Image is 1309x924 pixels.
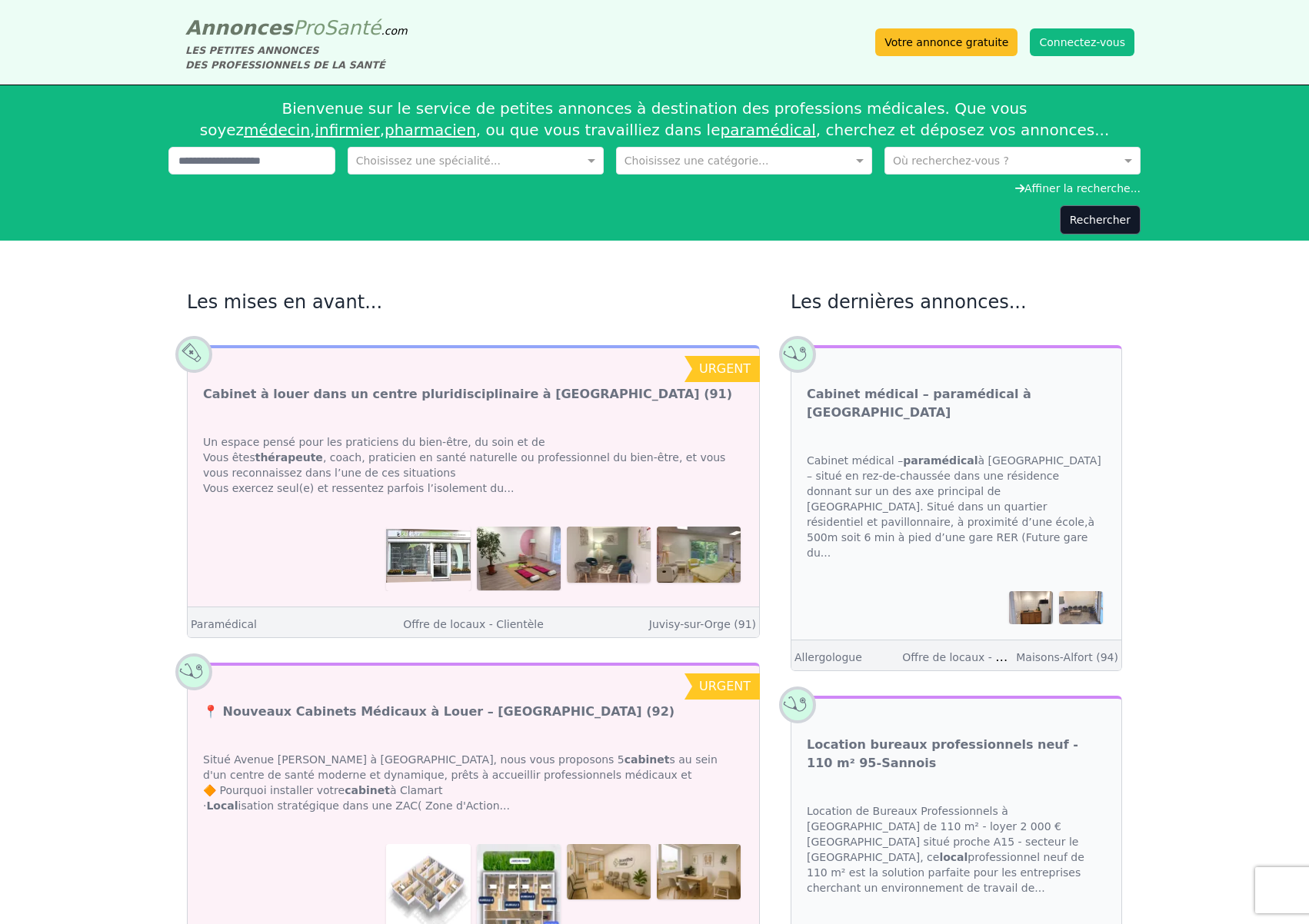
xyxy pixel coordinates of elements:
[567,844,651,899] img: 📍 Nouveaux Cabinets Médicaux à Louer – Clamart Centre (92)
[385,121,476,139] a: pharmacien
[699,361,751,376] span: urgent
[939,851,968,863] strong: local
[168,91,1141,147] div: Bienvenue sur le service de petites annonces à destination des professions médicales. Que vous so...
[649,618,756,630] a: Juvisy-sur-Orge (91)
[381,25,407,37] span: .com
[567,527,651,582] img: Cabinet à louer dans un centre pluridisciplinaire à Juvisy-sur-Orge (91)
[1016,651,1118,663] a: Maisons-Alfort (94)
[187,290,760,314] h2: Les mises en avant...
[807,736,1106,773] a: Location bureaux professionnels neuf - 110 m² 95-Sannois
[902,650,1043,664] a: Offre de locaux - Clientèle
[1059,591,1103,624] img: Cabinet médical – paramédical à MAISONS-ALFORT
[255,451,323,464] strong: thérapeute
[403,618,544,630] a: Offre de locaux - Clientèle
[203,703,674,721] a: 📍 Nouveaux Cabinets Médicaux à Louer – [GEOGRAPHIC_DATA] (92)
[791,437,1121,576] div: Cabinet médical – à [GEOGRAPHIC_DATA] – situé en rez-de-chaussée dans une résidence donnant sur u...
[794,651,862,663] a: Allergologue
[188,736,759,829] div: Situé Avenue [PERSON_NAME] à [GEOGRAPHIC_DATA], nous vous proposons 5 s au sein d'un centre de sa...
[244,121,310,139] a: médecin
[345,784,390,796] strong: cabinet
[657,844,741,899] img: 📍 Nouveaux Cabinets Médicaux à Louer – Clamart Centre (92)
[1060,205,1141,234] button: Rechercher
[185,16,293,39] span: Annonces
[185,16,408,39] a: AnnoncesProSanté.com
[168,181,1141,196] div: Affiner la recherche...
[477,527,561,590] img: Cabinet à louer dans un centre pluridisciplinaire à Juvisy-sur-Orge (91)
[1030,28,1134,56] button: Connectez-vous
[699,679,751,693] span: urgent
[191,618,257,630] a: Paramédical
[324,16,381,39] span: Santé
[807,385,1106,422] a: Cabinet médical – paramédical à [GEOGRAPHIC_DATA]
[315,121,379,139] a: infirmier
[657,527,741,582] img: Cabinet à louer dans un centre pluridisciplinaire à Juvisy-sur-Orge (91)
[386,527,470,590] img: Cabinet à louer dans un centre pluridisciplinaire à Juvisy-sur-Orge (91)
[293,16,325,39] span: Pro
[203,385,732,404] a: Cabinet à louer dans un centre pluridisciplinaire à [GEOGRAPHIC_DATA] (91)
[206,799,238,812] strong: Local
[625,753,670,766] strong: cabinet
[791,788,1121,911] div: Location de Bureaux Professionnels à [GEOGRAPHIC_DATA] de 110 m² - loyer 2 000 € [GEOGRAPHIC_DATA...
[903,454,978,467] strong: paramédical
[185,43,408,72] div: LES PETITES ANNONCES DES PROFESSIONNELS DE LA SANTÉ
[720,121,815,139] a: paramédical
[875,28,1018,56] a: Votre annonce gratuite
[1009,591,1053,624] img: Cabinet médical – paramédical à MAISONS-ALFORT
[188,419,759,511] div: Un espace pensé pour les praticiens du bien-être, du soin et de Vous êtes , coach, praticien en s...
[791,290,1122,314] h2: Les dernières annonces...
